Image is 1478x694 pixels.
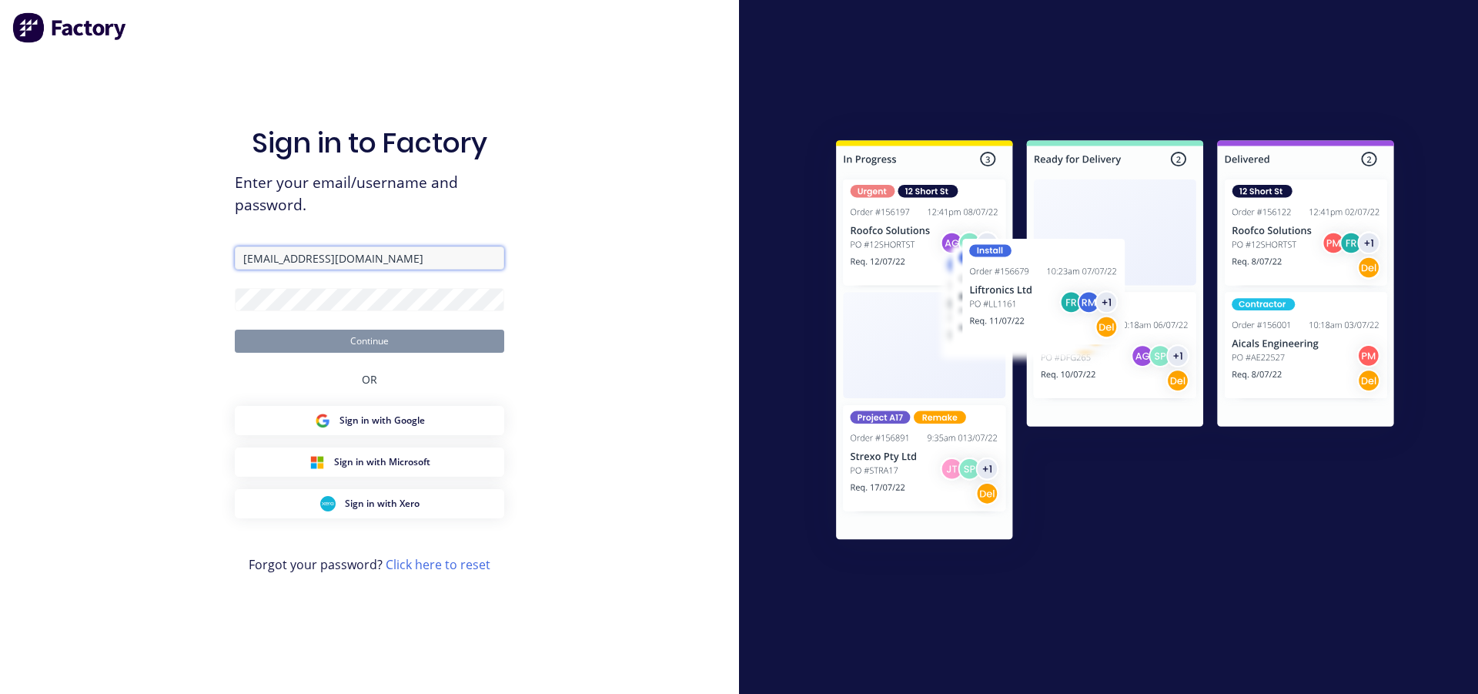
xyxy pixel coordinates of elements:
[235,172,504,216] span: Enter your email/username and password.
[249,555,490,574] span: Forgot your password?
[320,496,336,511] img: Xero Sign in
[309,454,325,470] img: Microsoft Sign in
[362,353,377,406] div: OR
[339,414,425,427] span: Sign in with Google
[12,12,128,43] img: Factory
[252,126,487,159] h1: Sign in to Factory
[235,489,504,518] button: Xero Sign inSign in with Xero
[802,109,1428,576] img: Sign in
[315,413,330,428] img: Google Sign in
[235,448,504,477] button: Microsoft Sign inSign in with Microsoft
[235,246,504,270] input: Email/Username
[345,497,420,511] span: Sign in with Xero
[334,455,430,469] span: Sign in with Microsoft
[235,330,504,353] button: Continue
[235,406,504,435] button: Google Sign inSign in with Google
[386,556,490,573] a: Click here to reset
